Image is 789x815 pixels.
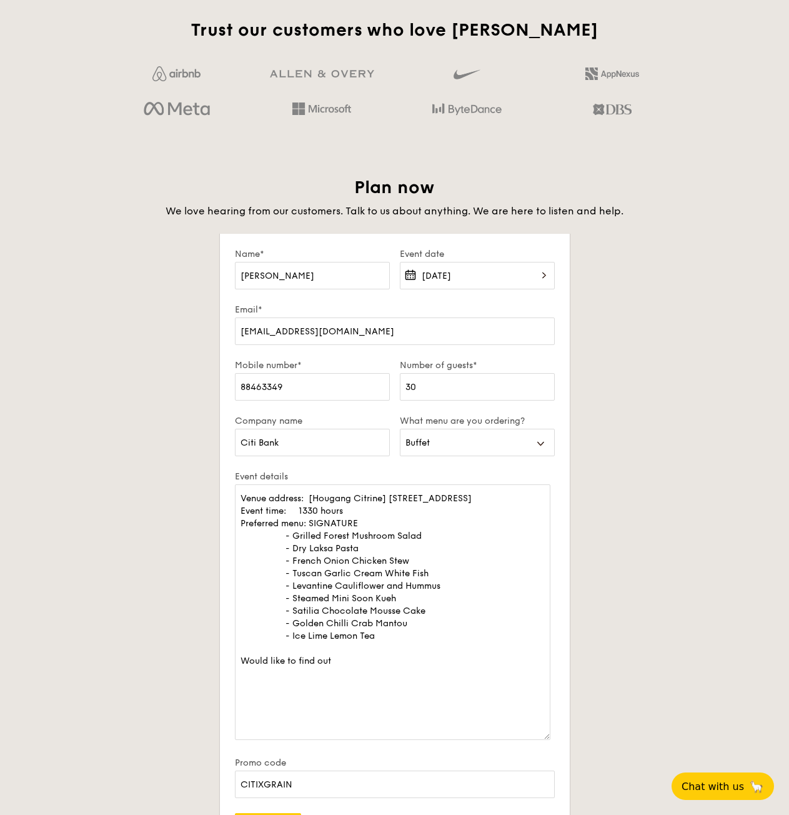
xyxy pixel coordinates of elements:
[144,99,209,120] img: meta.d311700b.png
[235,416,390,426] label: Company name
[585,67,639,80] img: 2L6uqdT+6BmeAFDfWP11wfMG223fXktMZIL+i+lTG25h0NjUBKOYhdW2Kn6T+C0Q7bASH2i+1JIsIulPLIv5Ss6l0e291fRVW...
[593,99,631,120] img: dbs.a5bdd427.png
[270,70,374,78] img: GRg3jHAAAAABJRU5ErkJggg==
[672,772,774,800] button: Chat with us🦙
[235,249,390,259] label: Name*
[235,360,390,371] label: Mobile number*
[400,416,555,426] label: What menu are you ordering?
[235,757,555,768] label: Promo code
[152,66,201,81] img: Jf4Dw0UUCKFd4aYAAAAASUVORK5CYII=
[454,64,480,85] img: gdlseuq06himwAAAABJRU5ErkJggg==
[400,360,555,371] label: Number of guests*
[749,779,764,794] span: 🦙
[109,19,680,41] h2: Trust our customers who love [PERSON_NAME]
[235,484,550,740] textarea: Let us know details such as your venue address, event time, preferred menu, dietary requirements,...
[432,99,502,120] img: bytedance.dc5c0c88.png
[235,304,555,315] label: Email*
[235,471,555,482] label: Event details
[354,177,435,198] span: Plan now
[166,205,623,217] span: We love hearing from our customers. Talk to us about anything. We are here to listen and help.
[682,781,744,792] span: Chat with us
[292,102,351,115] img: Hd4TfVa7bNwuIo1gAAAAASUVORK5CYII=
[400,249,555,259] label: Event date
